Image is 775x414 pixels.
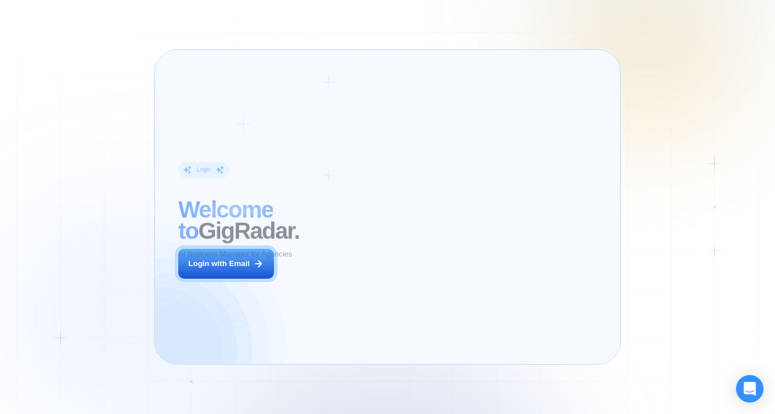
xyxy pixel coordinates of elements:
p: AI Business Manager for Agencies [178,249,292,260]
div: Open Intercom Messenger [736,375,764,403]
h2: ‍ GigRadar. [178,199,354,241]
span: Welcome to [178,196,273,244]
div: Login with Email [188,259,249,270]
div: Login [197,166,211,174]
button: Login with Email [178,249,274,279]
